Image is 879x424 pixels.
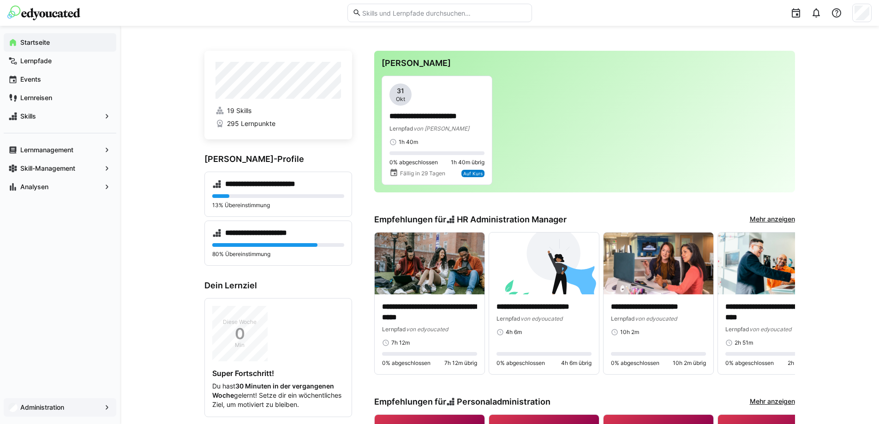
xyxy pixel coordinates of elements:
[389,159,438,166] span: 0% abgeschlossen
[391,339,410,346] span: 7h 12m
[212,382,334,399] strong: 30 Minuten in der vergangenen Woche
[374,397,551,407] h3: Empfehlungen für
[215,106,341,115] a: 19 Skills
[788,359,820,367] span: 2h 51m übrig
[750,215,795,225] a: Mehr anzeigen
[725,326,749,333] span: Lernpfad
[400,170,445,177] span: Fällig in 29 Tagen
[204,154,352,164] h3: [PERSON_NAME]-Profile
[382,58,788,68] h3: [PERSON_NAME]
[212,369,344,378] h4: Super Fortschritt!
[382,326,406,333] span: Lernpfad
[496,359,545,367] span: 0% abgeschlossen
[635,315,677,322] span: von edyoucated
[725,359,774,367] span: 0% abgeschlossen
[620,328,639,336] span: 10h 2m
[735,339,753,346] span: 2h 51m
[457,397,550,407] span: Personaladministration
[361,9,526,17] input: Skills und Lernpfade durchsuchen…
[506,328,522,336] span: 4h 6m
[227,119,275,128] span: 295 Lernpunkte
[561,359,592,367] span: 4h 6m übrig
[463,171,483,176] span: Auf Kurs
[611,315,635,322] span: Lernpfad
[489,233,599,294] img: image
[457,215,567,225] span: HR Administration Manager
[389,125,413,132] span: Lernpfad
[749,326,791,333] span: von edyoucated
[611,359,659,367] span: 0% abgeschlossen
[451,159,484,166] span: 1h 40m übrig
[399,138,418,146] span: 1h 40m
[444,359,477,367] span: 7h 12m übrig
[604,233,713,294] img: image
[204,281,352,291] h3: Dein Lernziel
[406,326,448,333] span: von edyoucated
[212,382,344,409] p: Du hast gelernt! Setze dir ein wöchentliches Ziel, um motiviert zu bleiben.
[374,215,567,225] h3: Empfehlungen für
[496,315,520,322] span: Lernpfad
[382,359,431,367] span: 0% abgeschlossen
[413,125,469,132] span: von [PERSON_NAME]
[375,233,484,294] img: image
[227,106,251,115] span: 19 Skills
[212,251,344,258] p: 80% Übereinstimmung
[396,96,405,103] span: Okt
[212,202,344,209] p: 13% Übereinstimmung
[750,397,795,407] a: Mehr anzeigen
[520,315,562,322] span: von edyoucated
[397,86,404,96] span: 31
[673,359,706,367] span: 10h 2m übrig
[718,233,828,294] img: image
